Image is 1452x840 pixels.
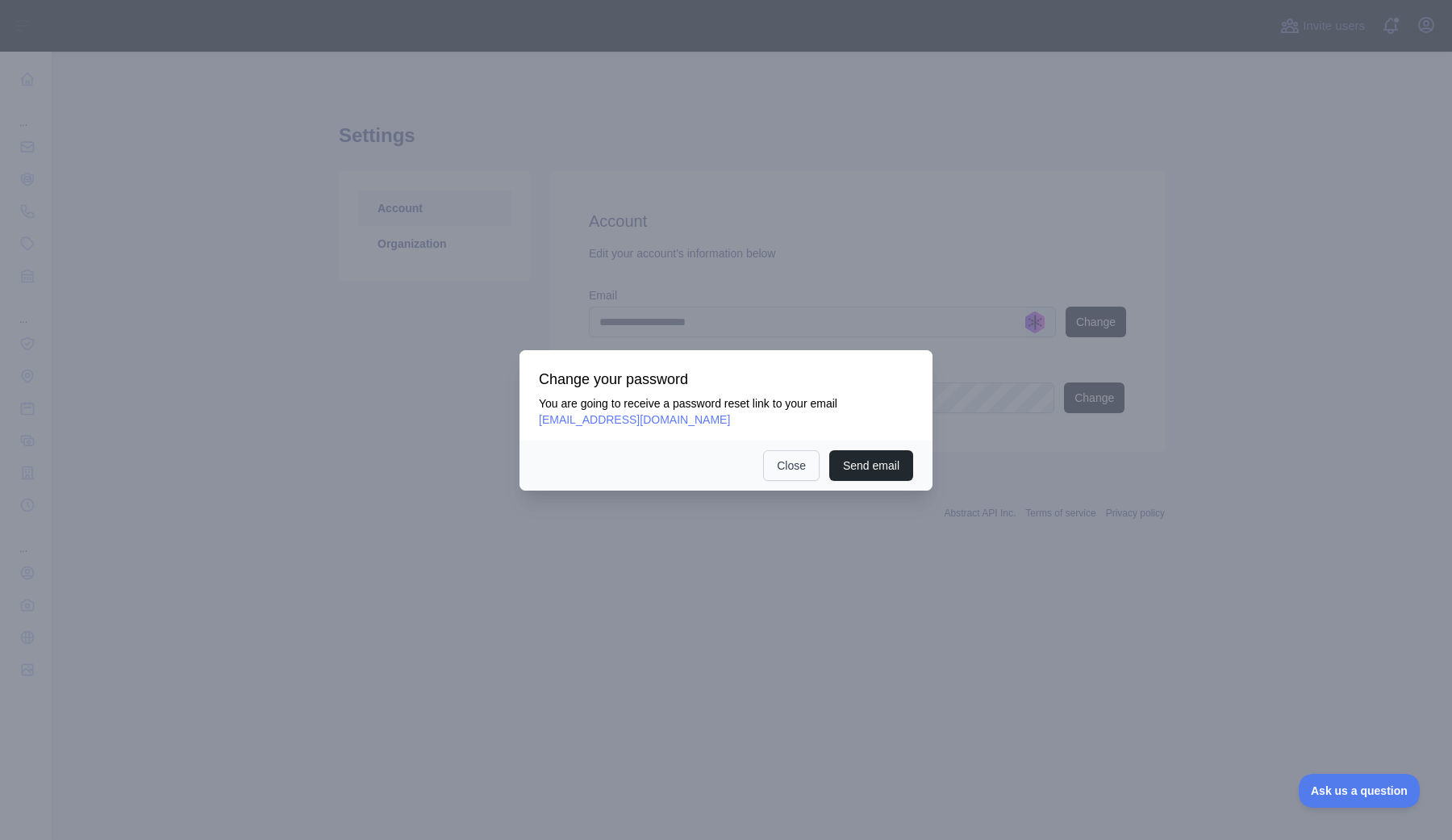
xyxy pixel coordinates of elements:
[829,450,913,481] button: Send email
[763,450,820,481] button: Close
[539,370,913,389] h3: Change your password
[539,395,913,428] p: You are going to receive a password reset link to your email
[1299,774,1420,808] iframe: Toggle Customer Support
[539,413,730,426] span: [EMAIL_ADDRESS][DOMAIN_NAME]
